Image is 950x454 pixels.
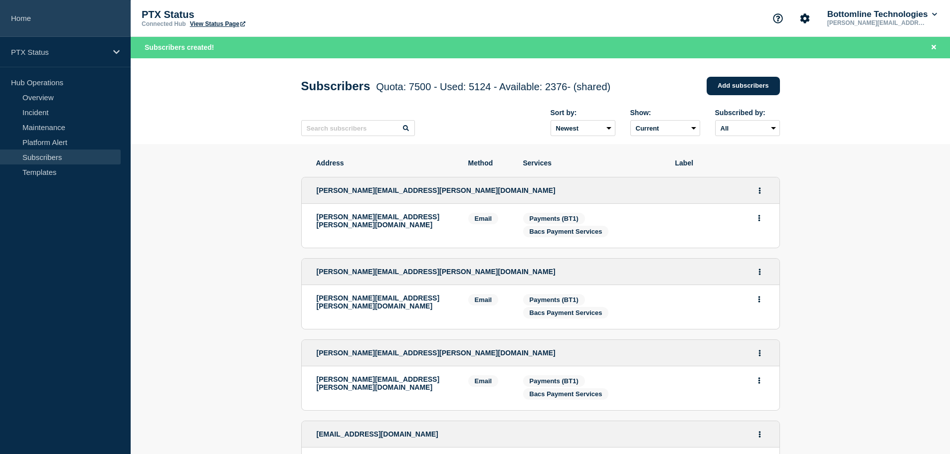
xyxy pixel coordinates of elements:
[530,215,578,222] span: Payments (BT1)
[630,120,700,136] select: Deleted
[316,159,453,167] span: Address
[707,77,780,95] a: Add subscribers
[551,109,615,117] div: Sort by:
[523,159,660,167] span: Services
[675,159,765,167] span: Label
[317,294,453,310] p: [PERSON_NAME][EMAIL_ADDRESS][PERSON_NAME][DOMAIN_NAME]
[928,42,940,53] button: Close banner
[317,213,453,229] p: [PERSON_NAME][EMAIL_ADDRESS][PERSON_NAME][DOMAIN_NAME]
[468,375,499,387] span: Email
[794,8,815,29] button: Account settings
[530,228,602,235] span: Bacs Payment Services
[301,120,415,136] input: Search subscribers
[767,8,788,29] button: Support
[376,81,610,92] span: Quota: 7500 - Used: 5124 - Available: 2376 - (shared)
[754,427,766,442] button: Actions
[754,345,766,361] button: Actions
[190,20,245,27] a: View Status Page
[825,19,929,26] p: [PERSON_NAME][EMAIL_ADDRESS][PERSON_NAME][DOMAIN_NAME]
[317,375,453,391] p: [PERSON_NAME][EMAIL_ADDRESS][PERSON_NAME][DOMAIN_NAME]
[530,296,578,303] span: Payments (BT1)
[754,264,766,280] button: Actions
[551,120,615,136] select: Sort by
[753,292,765,307] button: Actions
[753,373,765,388] button: Actions
[754,183,766,198] button: Actions
[530,377,578,385] span: Payments (BT1)
[142,9,341,20] p: PTX Status
[825,9,939,19] button: Bottomline Technologies
[317,268,556,276] span: [PERSON_NAME][EMAIL_ADDRESS][PERSON_NAME][DOMAIN_NAME]
[468,213,499,224] span: Email
[145,43,214,51] span: Subscribers created!
[753,210,765,226] button: Actions
[142,20,186,27] p: Connected Hub
[11,48,107,56] p: PTX Status
[715,120,780,136] select: Subscribed by
[301,79,611,93] h1: Subscribers
[715,109,780,117] div: Subscribed by:
[317,186,556,194] span: [PERSON_NAME][EMAIL_ADDRESS][PERSON_NAME][DOMAIN_NAME]
[468,294,499,305] span: Email
[317,430,438,438] span: [EMAIL_ADDRESS][DOMAIN_NAME]
[530,309,602,316] span: Bacs Payment Services
[468,159,508,167] span: Method
[630,109,700,117] div: Show:
[530,390,602,398] span: Bacs Payment Services
[317,349,556,357] span: [PERSON_NAME][EMAIL_ADDRESS][PERSON_NAME][DOMAIN_NAME]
